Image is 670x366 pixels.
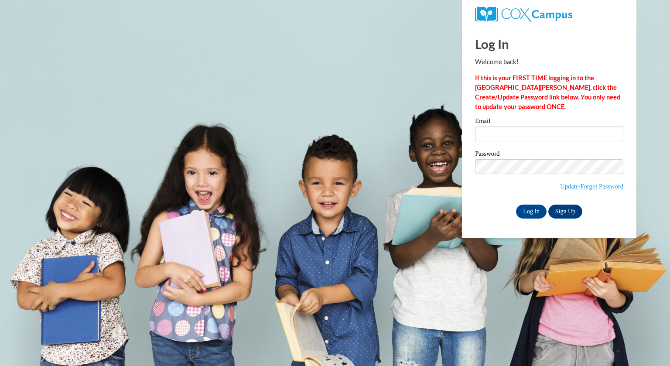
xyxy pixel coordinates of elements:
img: COX Campus [475,7,572,22]
a: Update/Forgot Password [560,183,623,190]
a: Sign Up [548,205,582,219]
label: Email [475,118,623,127]
a: COX Campus [475,10,572,17]
strong: If this is your FIRST TIME logging in to the [GEOGRAPHIC_DATA][PERSON_NAME], click the Create/Upd... [475,74,620,110]
label: Password [475,151,623,159]
p: Welcome back! [475,57,623,67]
h1: Log In [475,35,623,53]
input: Log In [516,205,547,219]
